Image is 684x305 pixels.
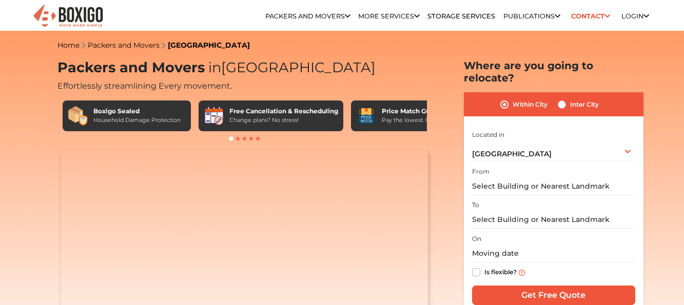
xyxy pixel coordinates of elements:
h2: Where are you going to relocate? [464,59,643,84]
a: Packers and Movers [88,40,160,50]
a: Home [57,40,80,50]
a: [GEOGRAPHIC_DATA] [168,40,250,50]
div: Price Match Guarantee [382,107,460,116]
label: From [472,167,490,176]
img: Boxigo Sealed [68,106,88,126]
label: Within City [513,98,548,111]
img: Price Match Guarantee [356,106,377,126]
img: Free Cancellation & Rescheduling [204,106,224,126]
input: Select Building or Nearest Landmark [472,211,635,229]
img: Boxigo [32,4,104,29]
span: [GEOGRAPHIC_DATA] [205,59,376,76]
a: Packers and Movers [265,12,350,20]
label: Inter City [570,98,599,111]
label: To [472,200,479,210]
img: info [519,270,525,276]
span: in [208,59,221,76]
a: Publications [503,12,560,20]
a: Contact [568,8,614,24]
h1: Packers and Movers [57,59,432,76]
span: Effortlessly streamlining Every movement. [57,81,232,91]
input: Moving date [472,245,635,262]
label: On [472,234,481,243]
div: Free Cancellation & Rescheduling [229,107,338,116]
div: Pay the lowest. Guaranteed! [382,116,460,125]
span: [GEOGRAPHIC_DATA] [472,149,552,158]
a: Storage Services [427,12,495,20]
div: Boxigo Sealed [93,107,181,116]
label: Is flexible? [484,266,517,277]
a: Login [621,12,649,20]
div: Household Damage Protection [93,116,181,125]
input: Select Building or Nearest Landmark [472,177,635,195]
input: Get Free Quote [472,286,635,305]
div: Change plans? No stress! [229,116,338,125]
a: More services [358,12,420,20]
label: Located in [472,130,504,139]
